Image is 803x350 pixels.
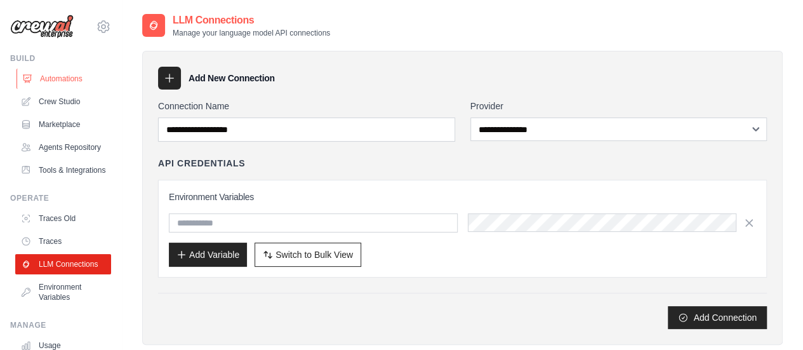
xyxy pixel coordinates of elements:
[10,193,111,203] div: Operate
[169,191,756,203] h3: Environment Variables
[15,91,111,112] a: Crew Studio
[275,248,353,261] span: Switch to Bulk View
[470,100,767,112] label: Provider
[15,160,111,180] a: Tools & Integrations
[169,243,247,267] button: Add Variable
[158,157,245,170] h4: API Credentials
[189,72,275,84] h3: Add New Connection
[255,243,361,267] button: Switch to Bulk View
[10,53,111,64] div: Build
[668,306,767,329] button: Add Connection
[158,100,455,112] label: Connection Name
[10,320,111,330] div: Manage
[15,254,111,274] a: LLM Connections
[173,28,330,38] p: Manage your language model API connections
[15,137,111,158] a: Agents Repository
[15,231,111,252] a: Traces
[15,208,111,229] a: Traces Old
[15,114,111,135] a: Marketplace
[10,15,74,39] img: Logo
[15,277,111,307] a: Environment Variables
[173,13,330,28] h2: LLM Connections
[17,69,112,89] a: Automations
